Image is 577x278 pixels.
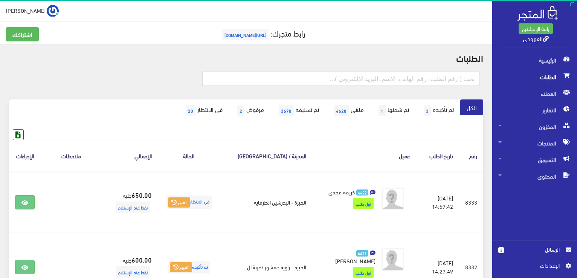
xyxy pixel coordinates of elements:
span: في الانتظار [166,196,212,209]
th: الحالة [158,140,220,171]
a: 4422 كريمه مجدى [324,188,376,196]
a: تم تسليمه3678 [270,99,325,121]
span: اﻹعدادات [504,261,559,270]
span: الرئيسية [498,52,571,69]
span: 4628 [334,105,349,116]
a: في الانتظار20 [177,99,229,121]
span: 2 [498,247,504,253]
input: بحث ( رقم الطلب, رقم الهاتف, الإسم, البريد اﻹلكتروني )... [202,72,479,86]
a: القهوجي [523,33,549,44]
a: الرئيسية [492,52,577,69]
h2: الطلبات [9,53,483,63]
span: اول طلب [353,267,374,278]
span: 4421 [356,250,369,257]
button: تغيير [168,197,190,208]
span: [PERSON_NAME] [6,6,46,15]
a: تم شحنها1 [370,99,415,121]
span: [URL][DOMAIN_NAME] [222,29,269,40]
img: avatar.png [382,248,404,271]
span: المحتوى [498,168,571,185]
a: 2 الرسائل [498,245,571,261]
a: الكل [460,99,483,115]
span: العملاء [498,85,571,102]
span: 2 [237,105,244,116]
td: 8333 [459,172,483,233]
a: باقة الإنطلاق [519,23,553,34]
span: 3678 [279,105,294,116]
img: ... [47,5,59,17]
span: التقارير [498,102,571,118]
img: . [517,6,558,21]
th: اﻹجمالي [101,140,158,171]
a: التقارير [492,102,577,118]
span: المنتجات [498,135,571,151]
span: المخزون [498,118,571,135]
span: التسويق [498,151,571,168]
span: 20 [186,105,195,116]
span: نقدا عند الإستلام [116,266,150,278]
a: المحتوى [492,168,577,185]
td: الجيزة - البدرشين الطرفايه [220,172,312,233]
strong: 650.00 [131,190,152,200]
a: الطلبات [492,69,577,85]
a: المنتجات [492,135,577,151]
span: تم تأكيده [168,261,210,274]
a: اﻹعدادات [498,261,571,273]
td: [DATE] 14:57:42 [416,172,459,233]
a: مرفوض2 [229,99,270,121]
td: جنيه [101,172,158,233]
th: تاريخ الطلب [416,140,459,171]
span: 4422 [356,189,369,196]
a: العملاء [492,85,577,102]
th: الإجراءات [9,140,41,171]
span: 1 [379,105,386,116]
span: 3 [424,105,431,116]
span: الطلبات [498,69,571,85]
th: عميل [312,140,416,171]
th: رقم [459,140,483,171]
a: رابط متجرك:[URL][DOMAIN_NAME] [220,26,305,40]
th: ملاحظات [41,140,101,171]
span: اول طلب [353,198,374,209]
span: الرسائل [510,245,560,254]
a: ملغي4628 [325,99,370,121]
span: كريمه مجدى [328,186,355,197]
img: avatar.png [382,188,404,210]
th: المدينة / [GEOGRAPHIC_DATA] [220,140,312,171]
strong: 600.00 [131,255,152,264]
a: المخزون [492,118,577,135]
a: 4421 [PERSON_NAME] [324,248,376,265]
a: تم تأكيده3 [415,99,460,121]
a: ... [PERSON_NAME] [6,5,59,17]
button: تغيير [170,262,192,273]
span: [PERSON_NAME] [335,255,376,266]
a: اشتراكك [6,27,39,41]
span: نقدا عند الإستلام [116,202,150,213]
